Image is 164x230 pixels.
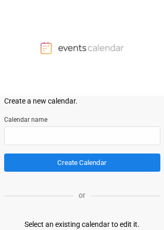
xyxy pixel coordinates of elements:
label: Calendar name [4,115,160,124]
div: Create a new calendar. [4,96,160,107]
button: Create Calendar [4,154,160,172]
p: or [73,190,91,201]
img: Events Calendar [41,42,124,54]
div: Select an existing calendar to edit it. [24,219,140,230]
